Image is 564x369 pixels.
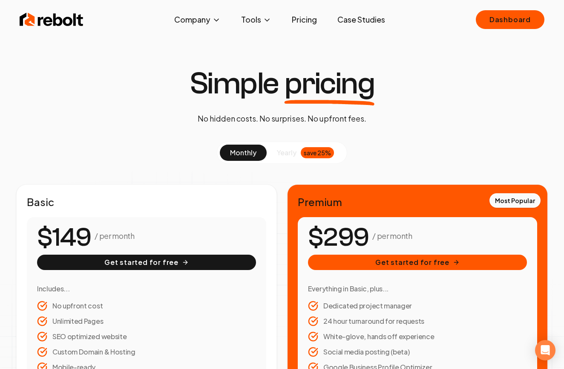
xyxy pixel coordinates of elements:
a: Pricing [285,11,324,28]
li: White-glove, hands off experience [308,331,527,342]
span: pricing [285,68,375,99]
p: No hidden costs. No surprises. No upfront fees. [198,113,366,125]
li: Custom Domain & Hosting [37,347,256,357]
button: Get started for free [37,255,256,270]
button: Company [167,11,227,28]
p: / per month [372,230,412,242]
button: Tools [234,11,278,28]
h3: Includes... [37,284,256,294]
button: yearlysave 25% [267,145,344,161]
button: Get started for free [308,255,527,270]
li: SEO optimized website [37,331,256,342]
p: / per month [95,230,134,242]
a: Case Studies [331,11,392,28]
h1: Simple [190,68,375,99]
h3: Everything in Basic, plus... [308,284,527,294]
div: save 25% [301,147,334,158]
number-flow-react: $149 [37,218,91,257]
li: Dedicated project manager [308,301,527,311]
h2: Basic [27,195,266,209]
div: Open Intercom Messenger [535,340,555,360]
li: Social media posting (beta) [308,347,527,357]
li: Unlimited Pages [37,316,256,326]
span: monthly [230,148,256,157]
li: No upfront cost [37,301,256,311]
li: 24 hour turnaround for requests [308,316,527,326]
button: monthly [220,145,267,161]
number-flow-react: $299 [308,218,369,257]
div: Most Popular [489,193,541,208]
img: Rebolt Logo [20,11,83,28]
span: yearly [277,148,296,158]
h2: Premium [298,195,537,209]
a: Dashboard [476,10,544,29]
